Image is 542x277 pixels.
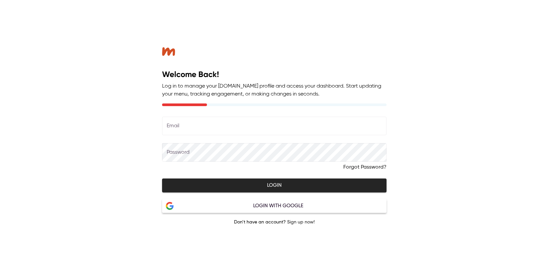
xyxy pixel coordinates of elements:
[162,82,387,98] p: Log in to manage your [DOMAIN_NAME] profile and access your dashboard. Start updating your menu, ...
[162,219,387,225] p: Don’t have an account?
[174,202,383,210] div: Login with Google
[162,178,387,192] button: Login
[169,181,379,190] span: Login
[343,164,387,171] a: Forgot Password?
[287,220,315,224] a: Sign up now!
[166,202,174,210] img: Google Logo
[162,69,387,80] h2: Welcome Back!
[162,199,387,213] button: Google LogoLogin with Google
